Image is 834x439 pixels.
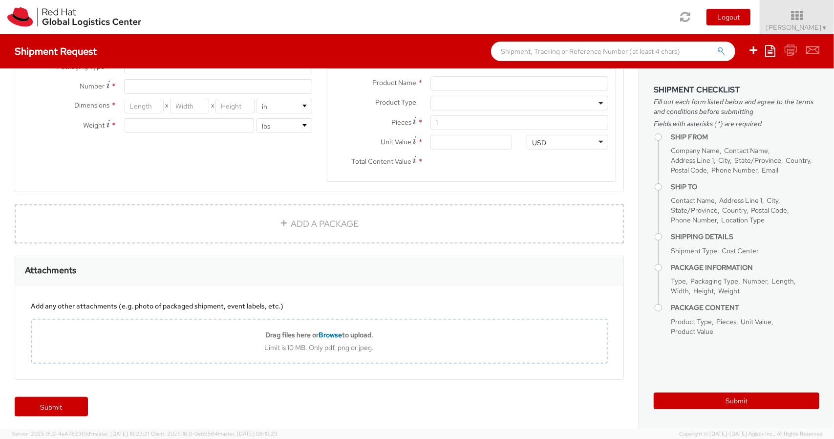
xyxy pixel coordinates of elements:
input: Shipment, Tracking or Reference Number (at least 4 chars) [491,42,735,61]
span: State/Province [671,206,718,215]
span: Fill out each form listed below and agree to the terms and conditions before submitting [654,97,819,116]
h3: Shipment Checklist [654,86,819,94]
span: Number [743,277,767,285]
h4: Package Content [671,304,819,311]
span: X [164,99,170,113]
img: rh-logistics-00dfa346123c4ec078e1.svg [7,7,141,27]
span: Width [671,286,689,295]
span: Shipment Type [671,246,717,255]
a: ADD A PACKAGE [15,204,624,243]
div: USD [532,138,546,148]
span: Packaging Type [690,277,738,285]
span: State/Province [734,156,781,165]
span: Product Name [372,78,416,87]
h4: Shipping Details [671,233,819,241]
span: Product Value [671,327,713,336]
input: Width [170,99,209,113]
span: Address Line 1 [719,196,762,205]
span: Height [693,286,714,295]
h4: Package Information [671,264,819,271]
span: Pieces [716,317,736,326]
h4: Ship From [671,133,819,141]
span: master, [DATE] 08:10:29 [218,430,278,437]
span: Product Type [375,98,416,107]
input: Height [215,99,255,113]
span: Number [80,82,105,90]
span: Unit Value [381,137,411,146]
span: Contact Name [671,196,715,205]
span: [PERSON_NAME] [767,23,828,32]
button: Submit [654,393,819,409]
input: Length [125,99,164,113]
span: Country [722,206,747,215]
span: Product Type [671,317,712,326]
span: City [767,196,778,205]
span: Unit Value [741,317,771,326]
span: Email [762,166,778,175]
a: Submit [15,397,88,417]
span: Server: 2025.18.0-4e47823f9d1 [12,430,149,437]
span: Fields with asterisks (*) are required [654,119,819,129]
div: Limit is 10 MB. Only pdf, png or jpeg. [32,343,607,352]
span: Pieces [391,118,411,127]
span: Location Type [721,216,765,224]
span: Postal Code [751,206,787,215]
span: Address Line 1 [671,156,714,165]
span: City [718,156,730,165]
span: X [209,99,215,113]
span: ▼ [822,24,828,32]
span: Client: 2025.18.0-0e69584 [150,430,278,437]
button: Logout [706,9,750,25]
span: Contact Name [724,146,768,155]
span: Company Name [671,146,720,155]
span: Postal Code [671,166,707,175]
span: master, [DATE] 10:23:21 [91,430,149,437]
span: Total Content Value [351,157,411,166]
span: Type [671,277,686,285]
span: Dimensions [75,101,110,110]
b: Drag files here or to upload. [265,330,373,339]
span: Phone Number [711,166,757,175]
h4: Ship To [671,183,819,191]
span: Browse [319,330,342,339]
h3: Attachments [25,265,76,275]
span: Phone Number [671,216,717,224]
span: Copyright © [DATE]-[DATE] Agistix Inc., All Rights Reserved [679,430,822,438]
span: Cost Center [722,246,759,255]
div: Add any other attachments (e.g. photo of packaged shipment, event labels, etc.) [31,301,608,311]
span: Packaging Type [57,62,105,71]
span: Weight [84,121,105,130]
span: Weight [718,286,740,295]
span: Country [786,156,810,165]
span: Length [771,277,794,285]
h4: Shipment Request [15,46,97,57]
